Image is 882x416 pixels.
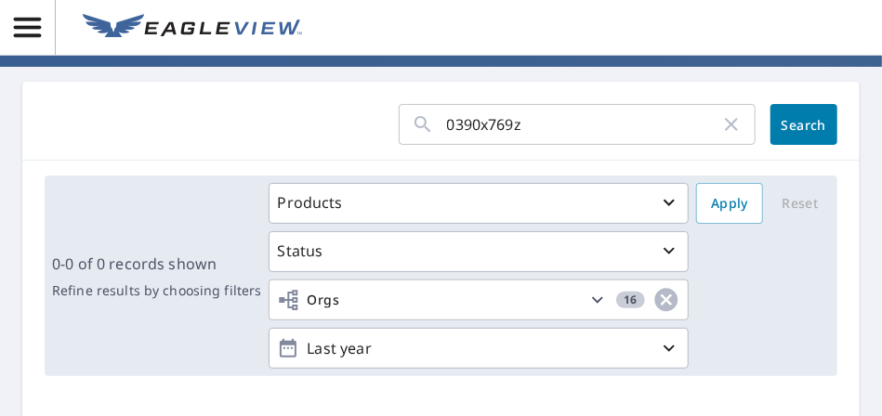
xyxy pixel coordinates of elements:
span: Orgs [277,289,339,312]
p: Status [277,240,323,262]
p: Products [277,191,342,214]
button: Orgs16 [269,279,689,320]
span: Search [785,116,823,134]
span: 16 [616,293,645,306]
button: Apply [696,183,763,224]
button: Status [269,231,689,272]
p: 0-0 of 0 records shown [52,253,261,275]
img: EV Logo [83,14,302,42]
button: Last year [269,328,689,369]
input: Address, Report #, Claim ID, etc. [447,98,720,150]
p: Last year [299,332,658,365]
button: Products [269,183,689,224]
span: Apply [711,192,748,215]
button: Search [770,104,837,145]
p: Refine results by choosing filters [52,282,261,299]
a: EV Logo [72,3,313,53]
